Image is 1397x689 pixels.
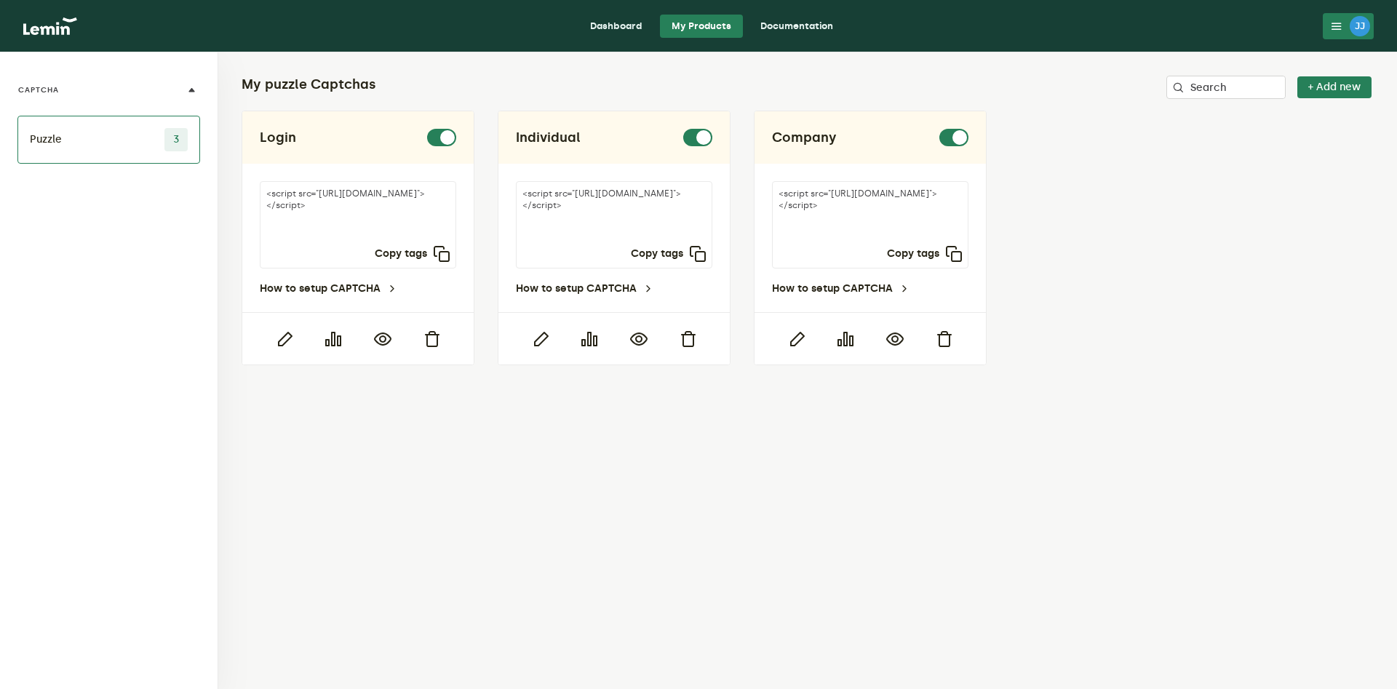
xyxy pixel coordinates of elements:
[17,116,200,164] li: Puzzle
[772,129,837,146] h2: Company
[17,64,200,116] button: CAPTCHA
[772,283,910,295] a: How to setup CAPTCHA
[516,129,581,146] h2: Individual
[887,245,963,263] button: Copy tags
[23,17,77,35] img: logo
[1166,76,1286,99] input: Search
[375,245,450,263] button: Copy tags
[164,128,188,151] span: 3
[631,245,707,263] button: Copy tags
[1323,13,1374,39] button: JJ
[18,84,59,96] label: CAPTCHA
[242,76,376,93] h2: My puzzle Captchas
[578,15,654,38] a: Dashboard
[516,283,654,295] a: How to setup CAPTCHA
[1350,16,1370,36] div: JJ
[1297,76,1372,98] button: + Add new
[749,15,845,38] a: Documentation
[260,283,398,295] a: How to setup CAPTCHA
[260,129,296,146] h2: Login
[660,15,743,38] a: My Products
